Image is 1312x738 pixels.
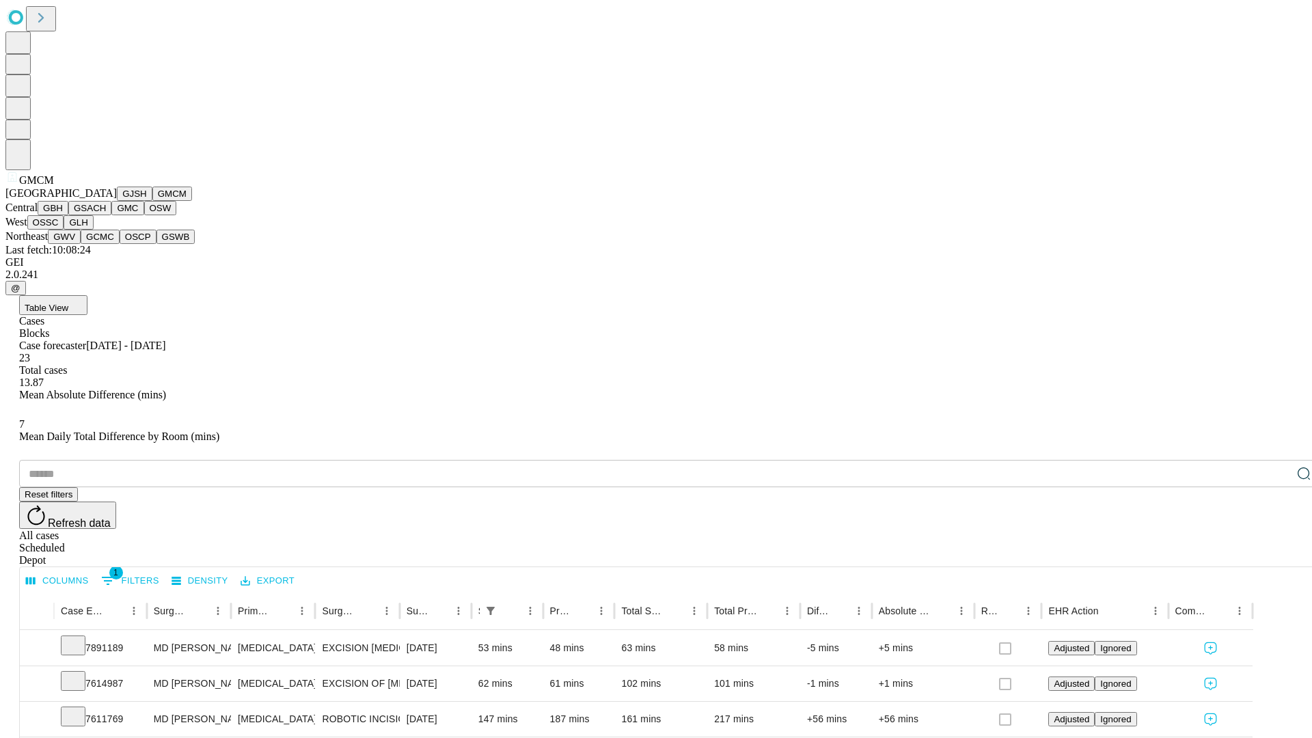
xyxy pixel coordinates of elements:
[120,230,156,244] button: OSCP
[550,666,608,701] div: 61 mins
[1048,676,1095,691] button: Adjusted
[550,631,608,666] div: 48 mins
[124,601,143,620] button: Menu
[61,702,140,737] div: 7611769
[1095,712,1136,726] button: Ignored
[5,230,48,242] span: Northeast
[621,666,700,701] div: 102 mins
[19,364,67,376] span: Total cases
[807,666,865,701] div: -1 mins
[849,601,869,620] button: Menu
[5,244,91,256] span: Last fetch: 10:08:24
[830,601,849,620] button: Sort
[292,601,312,620] button: Menu
[19,352,30,364] span: 23
[621,605,664,616] div: Total Scheduled Duration
[322,702,392,737] div: ROBOTIC INCISIONAL/VENTRAL/UMBILICAL [MEDICAL_DATA] INITIAL 3-10 CM REDUCIBLE
[621,702,700,737] div: 161 mins
[778,601,797,620] button: Menu
[592,601,611,620] button: Menu
[48,517,111,529] span: Refresh data
[5,269,1307,281] div: 2.0.241
[1054,714,1089,724] span: Adjusted
[481,601,500,620] button: Show filters
[407,666,465,701] div: [DATE]
[377,601,396,620] button: Menu
[478,631,536,666] div: 53 mins
[322,666,392,701] div: EXCISION OF [MEDICAL_DATA] SIMPLE
[322,605,356,616] div: Surgery Name
[238,702,308,737] div: [MEDICAL_DATA]
[714,605,757,616] div: Total Predicted Duration
[879,631,968,666] div: +5 mins
[98,570,163,592] button: Show filters
[273,601,292,620] button: Sort
[1019,601,1038,620] button: Menu
[807,702,865,737] div: +56 mins
[27,215,64,230] button: OSSC
[61,666,140,701] div: 7614987
[685,601,704,620] button: Menu
[5,216,27,228] span: West
[19,430,219,442] span: Mean Daily Total Difference by Room (mins)
[478,702,536,737] div: 147 mins
[666,601,685,620] button: Sort
[19,174,54,186] span: GMCM
[189,601,208,620] button: Sort
[238,631,308,666] div: [MEDICAL_DATA]
[168,571,232,592] button: Density
[48,230,81,244] button: GWV
[502,601,521,620] button: Sort
[1175,605,1209,616] div: Comments
[952,601,971,620] button: Menu
[714,702,793,737] div: 217 mins
[481,601,500,620] div: 1 active filter
[933,601,952,620] button: Sort
[714,631,793,666] div: 58 mins
[407,631,465,666] div: [DATE]
[1054,679,1089,689] span: Adjusted
[237,571,298,592] button: Export
[23,571,92,592] button: Select columns
[19,487,78,502] button: Reset filters
[27,708,47,732] button: Expand
[25,303,68,313] span: Table View
[1048,605,1098,616] div: EHR Action
[19,295,87,315] button: Table View
[19,389,166,400] span: Mean Absolute Difference (mins)
[1100,643,1131,653] span: Ignored
[322,631,392,666] div: EXCISION [MEDICAL_DATA] LESION EXCEPT [MEDICAL_DATA] SCALP NECK 4 PLUS CM
[61,605,104,616] div: Case Epic Id
[478,666,536,701] div: 62 mins
[38,201,68,215] button: GBH
[144,201,177,215] button: OSW
[407,605,428,616] div: Surgery Date
[117,187,152,201] button: GJSH
[550,702,608,737] div: 187 mins
[19,418,25,430] span: 7
[714,666,793,701] div: 101 mins
[208,601,228,620] button: Menu
[449,601,468,620] button: Menu
[154,702,224,737] div: MD [PERSON_NAME] [PERSON_NAME] Md
[1211,601,1230,620] button: Sort
[879,605,931,616] div: Absolute Difference
[1000,601,1019,620] button: Sort
[1146,601,1165,620] button: Menu
[5,256,1307,269] div: GEI
[573,601,592,620] button: Sort
[621,631,700,666] div: 63 mins
[154,631,224,666] div: MD [PERSON_NAME] [PERSON_NAME] Md
[1100,679,1131,689] span: Ignored
[981,605,999,616] div: Resolved in EHR
[358,601,377,620] button: Sort
[1100,714,1131,724] span: Ignored
[879,666,968,701] div: +1 mins
[109,566,123,579] span: 1
[5,281,26,295] button: @
[64,215,93,230] button: GLH
[152,187,192,201] button: GMCM
[807,631,865,666] div: -5 mins
[61,631,140,666] div: 7891189
[19,502,116,529] button: Refresh data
